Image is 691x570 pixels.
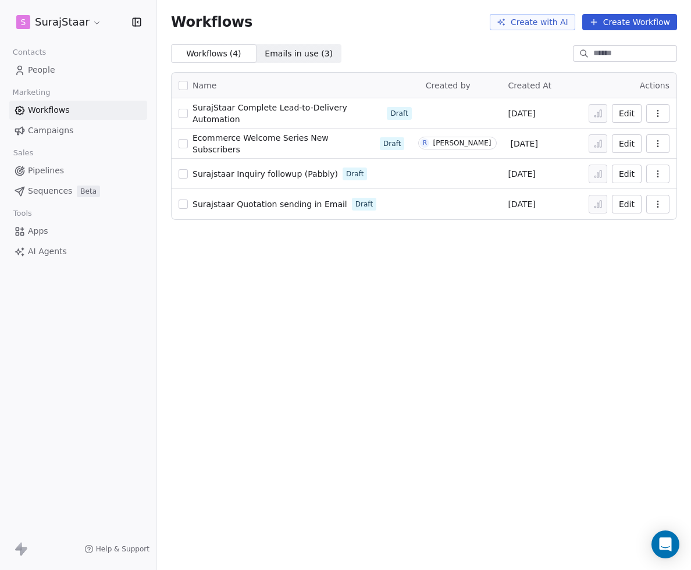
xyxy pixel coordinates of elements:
span: Draft [355,199,373,209]
span: [DATE] [508,108,535,119]
span: Workflows [171,14,252,30]
a: Apps [9,222,147,241]
span: Campaigns [28,124,73,137]
button: Edit [612,104,642,123]
span: Contacts [8,44,51,61]
a: Surajstaar Inquiry followup (Pabbly) [193,168,338,180]
span: Draft [383,138,401,149]
span: Created by [426,81,471,90]
a: People [9,60,147,80]
span: People [28,64,55,76]
a: Surajstaar Quotation sending in Email [193,198,347,210]
a: Campaigns [9,121,147,140]
span: Tools [8,205,37,222]
button: Edit [612,134,642,153]
span: Draft [390,108,408,119]
span: Apps [28,225,48,237]
span: Draft [346,169,364,179]
span: [DATE] [511,138,538,149]
div: Open Intercom Messenger [651,530,679,558]
span: Surajstaar Quotation sending in Email [193,199,347,209]
button: Create with AI [490,14,575,30]
span: Help & Support [96,544,149,554]
span: Surajstaar Inquiry followup (Pabbly) [193,169,338,179]
span: AI Agents [28,245,67,258]
span: SurajStaar [35,15,90,30]
span: Beta [77,186,100,197]
span: [DATE] [508,198,535,210]
span: Marketing [8,84,55,101]
span: Created At [508,81,551,90]
span: Sequences [28,185,72,197]
span: Workflows [28,104,70,116]
a: Ecommerce Welcome Series New Subscribers [193,132,375,155]
a: Help & Support [84,544,149,554]
span: Ecommerce Welcome Series New Subscribers [193,133,329,154]
div: [PERSON_NAME] [433,139,491,147]
span: [DATE] [508,168,535,180]
div: R [423,138,427,148]
button: Edit [612,195,642,213]
span: S [21,16,26,28]
button: SSurajStaar [14,12,104,32]
span: Pipelines [28,165,64,177]
span: Actions [640,81,669,90]
a: Workflows [9,101,147,120]
a: SequencesBeta [9,181,147,201]
a: Pipelines [9,161,147,180]
a: AI Agents [9,242,147,261]
button: Edit [612,165,642,183]
span: SurajStaar Complete Lead-to-Delivery Automation [193,103,347,124]
span: Emails in use ( 3 ) [265,48,333,60]
span: Name [193,80,216,92]
span: Sales [8,144,38,162]
button: Create Workflow [582,14,677,30]
a: SurajStaar Complete Lead-to-Delivery Automation [193,102,382,125]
